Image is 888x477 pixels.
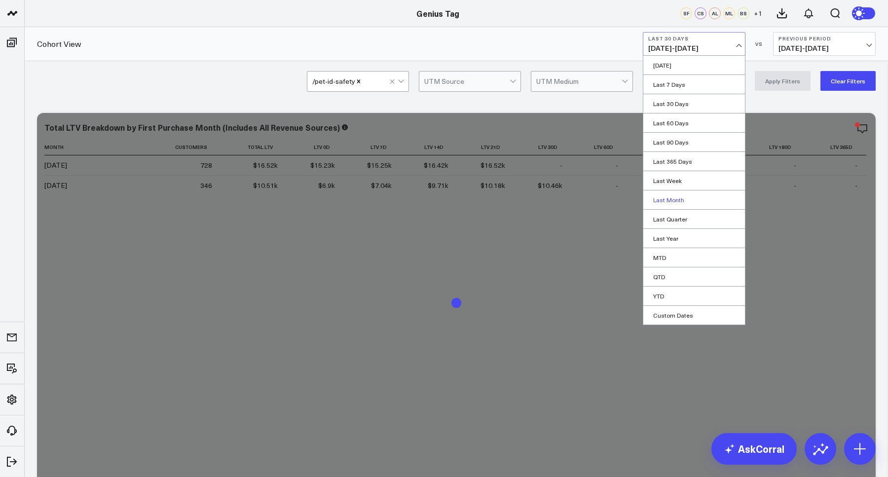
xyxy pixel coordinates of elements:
button: +1 [752,7,764,19]
a: Last Week [643,171,745,190]
button: Clear Filters [820,71,876,91]
div: $10.46k [538,181,562,190]
div: - [616,181,618,190]
th: Ltv 7d [344,139,401,155]
a: Last 365 Days [643,152,745,171]
button: Last 30 Days[DATE]-[DATE] [643,32,745,56]
div: $15.23k [310,160,335,170]
th: Month [44,139,143,155]
th: Ltv 14d [401,139,457,155]
b: Last 30 Days [648,36,740,41]
a: Cohort View [37,38,81,49]
a: Custom Dates [643,306,745,325]
th: Ltv 21d [457,139,514,155]
div: BS [738,7,749,19]
div: ML [723,7,735,19]
th: Ltv 365d [805,139,866,155]
div: - [560,160,562,170]
th: Ltv 30d [514,139,571,155]
a: Last 90 Days [643,133,745,151]
div: $16.52k [253,160,278,170]
a: QTD [643,267,745,286]
a: AskCorral [711,433,797,465]
a: Last Quarter [643,210,745,228]
div: $15.25k [367,160,392,170]
a: Last 60 Days [643,113,745,132]
a: Last Month [643,190,745,209]
div: $10.51k [253,181,278,190]
a: MTD [643,248,745,267]
b: Previous Period [778,36,870,41]
div: 728 [200,160,212,170]
div: Remove /pet-id-safety [355,77,362,85]
th: Ltv 180d [744,139,805,155]
div: 346 [200,181,212,190]
div: - [616,160,618,170]
span: [DATE] - [DATE] [778,44,870,52]
div: $9.71k [428,181,448,190]
span: [DATE] - [DATE] [648,44,740,52]
div: Total LTV Breakdown by First Purchase Month (Includes All Revenue Sources) [44,122,340,133]
th: Ltv 90d [627,139,683,155]
a: [DATE] [643,56,745,74]
a: YTD [643,287,745,305]
th: Ltv 60d [571,139,628,155]
div: CS [695,7,706,19]
div: - [855,160,857,170]
div: /pet-id-safety [312,77,355,85]
div: SF [680,7,692,19]
span: + 1 [754,10,762,17]
div: - [794,181,796,190]
div: $6.9k [318,181,335,190]
div: $7.04k [371,181,392,190]
a: Last 7 Days [643,75,745,94]
div: - [794,160,796,170]
a: Last Year [643,229,745,248]
button: Apply Filters [755,71,811,91]
div: - [855,181,857,190]
th: Ltv 0d [287,139,343,155]
a: Last 30 Days [643,94,745,113]
th: Customers [143,139,221,155]
div: $10.18k [481,181,505,190]
div: $16.42k [424,160,448,170]
div: VS [750,41,768,47]
div: [DATE] [44,160,67,170]
div: $16.52k [481,160,505,170]
div: AL [709,7,721,19]
button: Previous Period[DATE]-[DATE] [773,32,876,56]
th: Total Ltv [221,139,287,155]
div: [DATE] [44,181,67,190]
a: Genius Tag [416,8,459,19]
